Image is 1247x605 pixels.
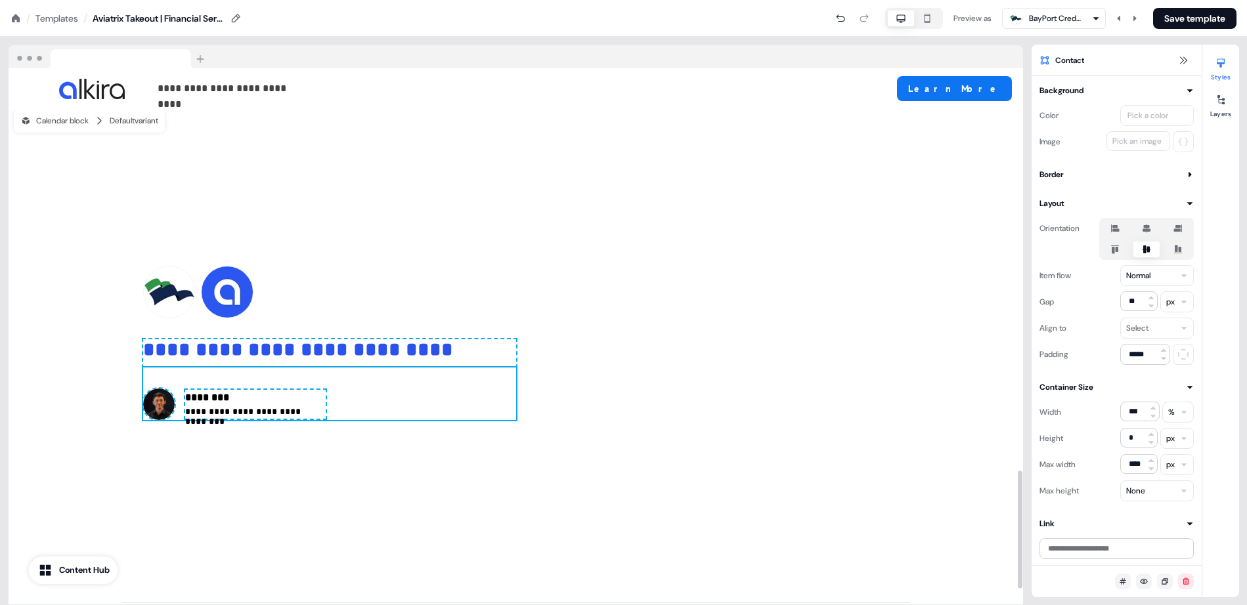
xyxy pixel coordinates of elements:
div: Align to [1039,318,1066,339]
div: Gap [1039,291,1054,312]
div: Normal [1126,269,1150,282]
button: Pick an image [1106,131,1170,151]
button: Content Hub [29,556,118,584]
div: Max width [1039,454,1076,475]
div: Pick an image [1110,135,1164,148]
img: Browser topbar [9,45,210,69]
img: Image [59,79,125,99]
div: Item flow [1039,265,1071,286]
button: Save template [1153,8,1236,29]
div: px [1166,458,1175,471]
button: Layers [1202,89,1239,118]
div: Max height [1039,480,1079,501]
div: Background [1039,84,1083,97]
a: Templates [35,12,78,25]
div: Layout [1039,197,1064,210]
div: Calendar block [20,114,89,127]
button: Learn More [897,76,1012,101]
button: Background [1039,84,1194,97]
div: Height [1039,428,1063,449]
div: Preview as [953,12,992,25]
button: Layout [1039,197,1194,210]
div: Border [1039,168,1063,181]
div: / [26,11,30,26]
div: Color [1039,105,1059,126]
div: Aviatrix Takeout | Financial Services [93,12,224,25]
div: Content Hub [59,564,110,577]
div: / [83,11,87,26]
iframe: YouTube video player [5,5,432,255]
div: Orientation [1039,218,1080,239]
div: % [1168,406,1175,419]
div: Link [1039,517,1055,530]
button: Link [1039,517,1194,530]
button: Pick a color [1120,105,1194,126]
div: Width [1039,402,1061,423]
img: Contact avatar [143,388,175,420]
button: Container Size [1039,381,1194,394]
div: None [1126,484,1145,497]
div: Image [1039,131,1061,152]
button: Styles [1202,52,1239,81]
div: Padding [1039,344,1068,365]
button: BayPort Credit Union [1002,8,1106,29]
div: BayPort Credit Union [1029,12,1082,25]
div: Select [1126,322,1149,335]
span: Contact [1055,54,1084,67]
div: px [1166,432,1175,445]
div: Pick a color [1125,109,1171,122]
div: px [1166,295,1175,308]
div: Container Size [1039,381,1093,394]
div: Default variant [110,114,158,127]
button: Border [1039,168,1194,181]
